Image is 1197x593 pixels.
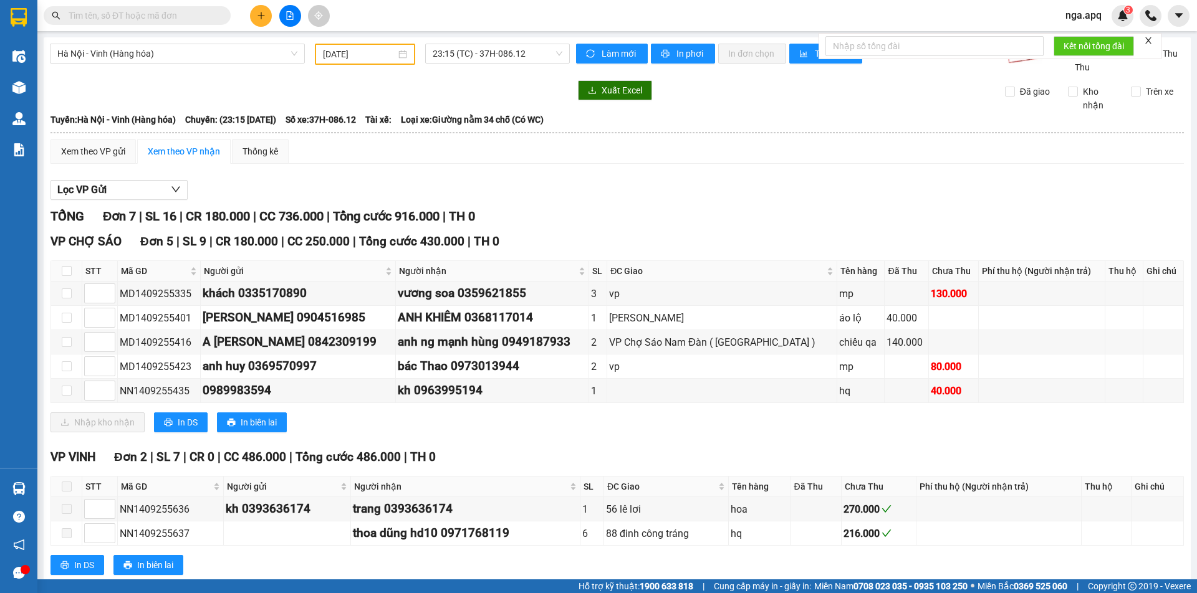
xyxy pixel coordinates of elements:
[825,36,1044,56] input: Nhập số tổng đài
[12,112,26,125] img: warehouse-icon
[241,415,277,429] span: In biên lai
[443,209,446,224] span: |
[203,381,393,400] div: 0989983594
[257,11,266,20] span: plus
[13,511,25,523] span: question-circle
[323,47,396,61] input: 14/09/2025
[82,477,118,497] th: STT
[929,261,979,282] th: Chưa Thu
[971,584,974,589] span: ⚪️
[57,44,297,63] span: Hà Nội - Vinh (Hàng hóa)
[186,209,250,224] span: CR 180.000
[1014,581,1067,591] strong: 0369 525 060
[931,286,976,301] div: 130.000
[433,44,562,63] span: 23:15 (TC) - 37H-086.12
[120,526,221,541] div: NN1409255637
[837,261,885,282] th: Tên hàng
[591,383,605,399] div: 1
[449,209,475,224] span: TH 0
[602,47,638,60] span: Làm mới
[118,306,201,330] td: MD1409255401
[410,450,436,464] span: TH 0
[591,334,605,350] div: 2
[327,209,330,224] span: |
[286,11,294,20] span: file-add
[789,44,862,64] button: bar-chartThống kê
[1055,7,1112,23] span: nga.apq
[606,501,726,517] div: 56 lê lơi
[50,412,145,432] button: downloadNhập kho nhận
[1015,85,1055,98] span: Đã giao
[118,497,224,521] td: NN1409255636
[398,308,587,327] div: ANH KHIÊM 0368117014
[887,334,926,350] div: 140.000
[333,209,440,224] span: Tổng cước 916.000
[185,113,276,126] span: Chuyến: (23:15 [DATE])
[279,5,301,27] button: file-add
[12,81,26,94] img: warehouse-icon
[799,49,810,59] span: bar-chart
[148,145,220,158] div: Xem theo VP nhận
[120,310,198,326] div: MD1409255401
[791,477,841,497] th: Đã Thu
[145,209,176,224] span: SL 16
[609,286,835,301] div: vp
[137,558,173,572] span: In biên lai
[226,500,349,518] div: kh 0393636174
[359,234,464,249] span: Tổng cước 430.000
[591,359,605,374] div: 2
[164,418,173,428] span: printer
[69,9,216,22] input: Tìm tên, số ĐT hoặc mã đơn
[1082,477,1132,497] th: Thu hộ
[12,143,26,156] img: solution-icon
[13,539,25,551] span: notification
[586,49,597,59] span: sync
[216,234,278,249] span: CR 180.000
[11,8,27,27] img: logo-vxr
[468,234,471,249] span: |
[120,334,198,350] div: MD1409255416
[839,310,882,326] div: áo lộ
[606,526,726,541] div: 88 đinh công tráng
[120,286,198,301] div: MD1409255335
[171,184,181,194] span: down
[931,359,976,374] div: 80.000
[118,354,201,379] td: MD1409255423
[118,379,201,403] td: NN1409255435
[178,415,198,429] span: In DS
[118,521,224,546] td: NN1409255637
[718,44,786,64] button: In đơn chọn
[398,381,587,400] div: kh 0963995194
[121,264,188,278] span: Mã GD
[578,80,652,100] button: downloadXuất Excel
[398,357,587,376] div: bác Thao 0973013944
[353,524,578,543] div: thoa dũng hd10 0971768119
[839,383,882,399] div: hq
[1132,477,1184,497] th: Ghi chú
[203,284,393,303] div: khách 0335170890
[1126,6,1130,14] span: 3
[1105,261,1143,282] th: Thu hộ
[139,209,142,224] span: |
[882,528,892,538] span: check
[50,450,95,464] span: VP VINH
[404,450,407,464] span: |
[180,209,183,224] span: |
[1077,579,1079,593] span: |
[61,145,125,158] div: Xem theo VP gửi
[610,264,824,278] span: ĐC Giao
[607,480,716,493] span: ĐC Giao
[1173,10,1185,21] span: caret-down
[120,359,198,374] div: MD1409255423
[50,234,122,249] span: VP CHỢ SÁO
[227,480,338,493] span: Người gửi
[401,113,544,126] span: Loại xe: Giường nằm 34 chỗ (Có WC)
[74,558,94,572] span: In DS
[121,480,211,493] span: Mã GD
[729,477,791,497] th: Tên hàng
[1144,36,1153,45] span: close
[576,44,648,64] button: syncLàm mới
[1124,6,1133,14] sup: 3
[308,5,330,27] button: aim
[676,47,705,60] span: In phơi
